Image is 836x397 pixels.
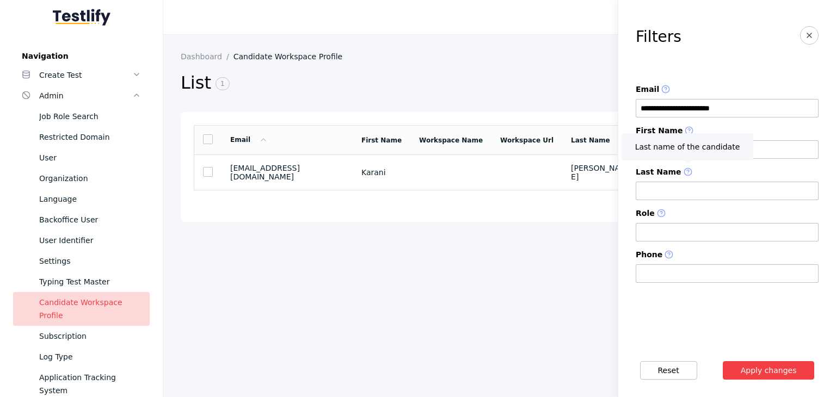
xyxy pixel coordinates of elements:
[723,361,815,380] button: Apply changes
[571,137,610,144] a: Last Name
[39,172,141,185] div: Organization
[636,28,681,46] h3: Filters
[39,330,141,343] div: Subscription
[636,126,819,136] label: First Name
[13,209,150,230] a: Backoffice User
[13,271,150,292] a: Typing Test Master
[39,255,141,268] div: Settings
[13,127,150,147] a: Restricted Domain
[39,296,141,322] div: Candidate Workspace Profile
[39,193,141,206] div: Language
[13,147,150,168] a: User
[636,168,819,177] label: Last Name
[13,326,150,346] a: Subscription
[13,189,150,209] a: Language
[39,234,141,247] div: User Identifier
[233,52,352,61] a: Candidate Workspace Profile
[636,250,819,260] label: Phone
[39,151,141,164] div: User
[13,292,150,326] a: Candidate Workspace Profile
[39,110,141,123] div: Job Role Search
[181,72,636,95] h2: List
[13,52,150,60] label: Navigation
[39,213,141,226] div: Backoffice User
[216,77,230,90] span: 1
[39,89,132,102] div: Admin
[571,164,629,181] section: [PERSON_NAME]
[13,230,150,251] a: User Identifier
[230,164,344,181] section: [EMAIL_ADDRESS][DOMAIN_NAME]
[491,126,562,155] td: Workspace Url
[230,136,268,144] a: Email
[361,168,402,177] section: Karani
[13,346,150,367] a: Log Type
[361,137,402,144] a: First Name
[39,350,141,363] div: Log Type
[39,131,141,144] div: Restricted Domain
[39,371,141,397] div: Application Tracking System
[13,251,150,271] a: Settings
[53,9,110,26] img: Testlify - Backoffice
[636,209,819,219] label: Role
[39,275,141,288] div: Typing Test Master
[13,106,150,127] a: Job Role Search
[640,361,697,380] button: Reset
[636,85,819,95] label: Email
[410,126,491,155] td: Workspace Name
[181,52,233,61] a: Dashboard
[13,168,150,189] a: Organization
[39,69,132,82] div: Create Test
